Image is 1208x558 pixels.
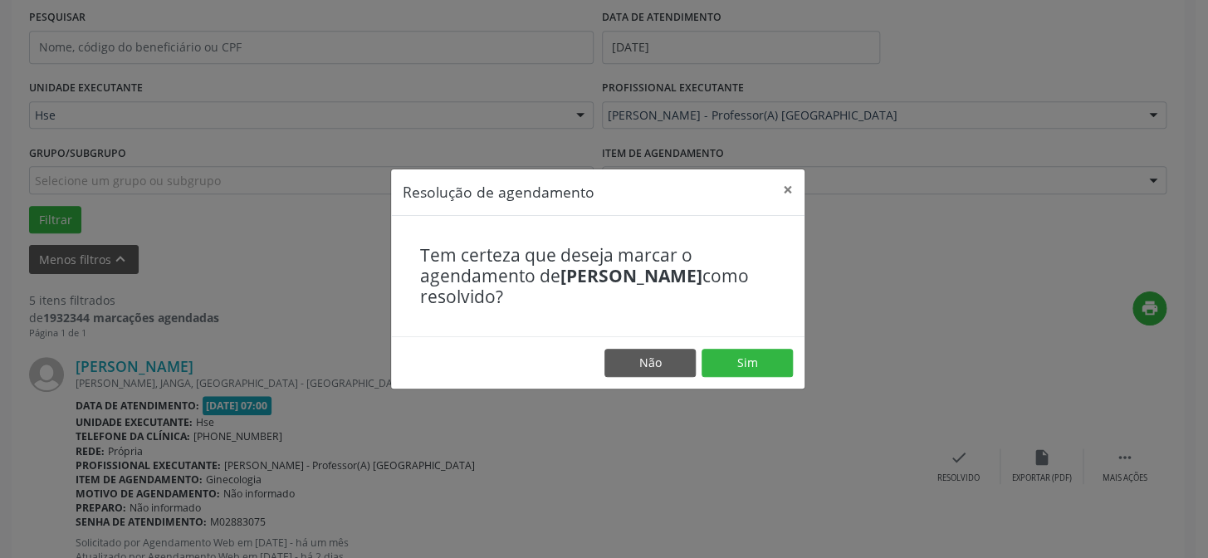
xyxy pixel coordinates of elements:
[403,181,594,203] h5: Resolução de agendamento
[702,349,793,377] button: Sim
[560,264,702,287] b: [PERSON_NAME]
[604,349,696,377] button: Não
[420,245,775,308] h4: Tem certeza que deseja marcar o agendamento de como resolvido?
[771,169,805,210] button: Close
